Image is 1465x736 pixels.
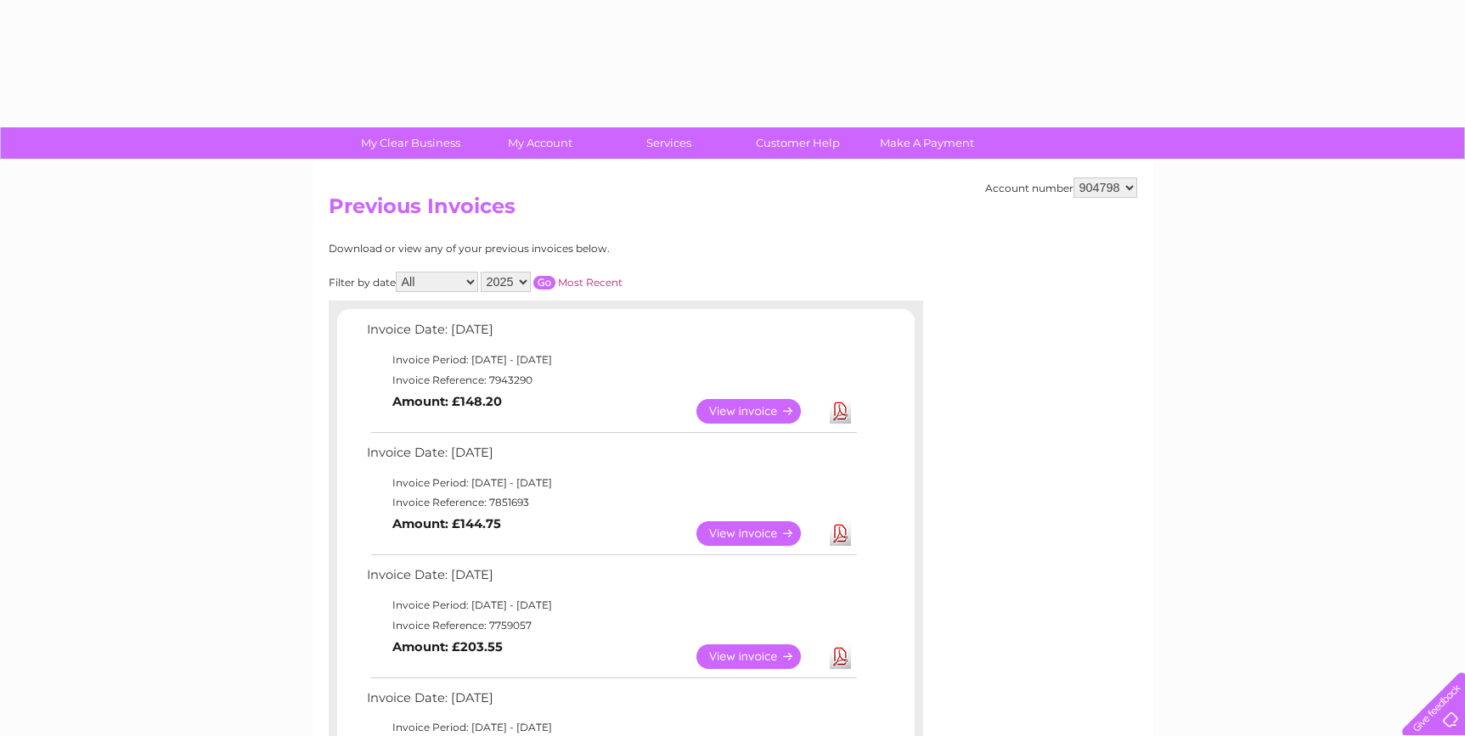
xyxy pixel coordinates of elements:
[696,644,821,669] a: View
[329,243,775,255] div: Download or view any of your previous invoices below.
[329,194,1137,227] h2: Previous Invoices
[329,272,775,292] div: Filter by date
[558,276,623,289] a: Most Recent
[341,127,481,159] a: My Clear Business
[599,127,739,159] a: Services
[830,521,851,546] a: Download
[363,370,859,390] td: Invoice Reference: 7943290
[985,177,1137,198] div: Account number
[696,399,821,424] a: View
[392,639,503,655] b: Amount: £203.55
[363,473,859,493] td: Invoice Period: [DATE] - [DATE]
[363,441,859,473] td: Invoice Date: [DATE]
[363,318,859,350] td: Invoice Date: [DATE]
[363,595,859,615] td: Invoice Period: [DATE] - [DATE]
[363,350,859,370] td: Invoice Period: [DATE] - [DATE]
[857,127,997,159] a: Make A Payment
[392,394,502,409] b: Amount: £148.20
[392,516,501,531] b: Amount: £144.75
[830,399,851,424] a: Download
[696,521,821,546] a: View
[363,492,859,513] td: Invoice Reference: 7851693
[363,564,859,595] td: Invoice Date: [DATE]
[363,615,859,636] td: Invoice Reference: 7759057
[728,127,868,159] a: Customer Help
[830,644,851,669] a: Download
[363,687,859,718] td: Invoice Date: [DATE]
[470,127,610,159] a: My Account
